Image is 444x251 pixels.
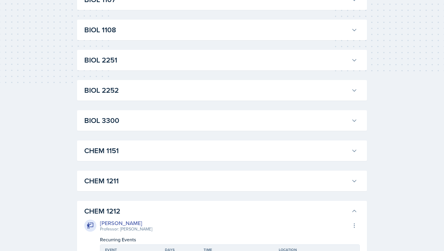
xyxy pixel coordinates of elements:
button: BIOL 2251 [83,53,359,67]
h3: BIOL 1108 [84,24,349,35]
button: CHEM 1151 [83,144,359,157]
div: Professor: [PERSON_NAME] [100,226,152,232]
h3: BIOL 2251 [84,55,349,66]
button: BIOL 3300 [83,114,359,127]
button: BIOL 2252 [83,84,359,97]
h3: CHEM 1212 [84,206,349,217]
h3: BIOL 2252 [84,85,349,96]
h3: CHEM 1151 [84,145,349,156]
h3: BIOL 3300 [84,115,349,126]
button: BIOL 1108 [83,23,359,37]
button: CHEM 1211 [83,174,359,188]
h3: CHEM 1211 [84,175,349,186]
button: CHEM 1212 [83,204,359,218]
div: [PERSON_NAME] [100,219,152,227]
div: Recurring Events [100,236,360,243]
